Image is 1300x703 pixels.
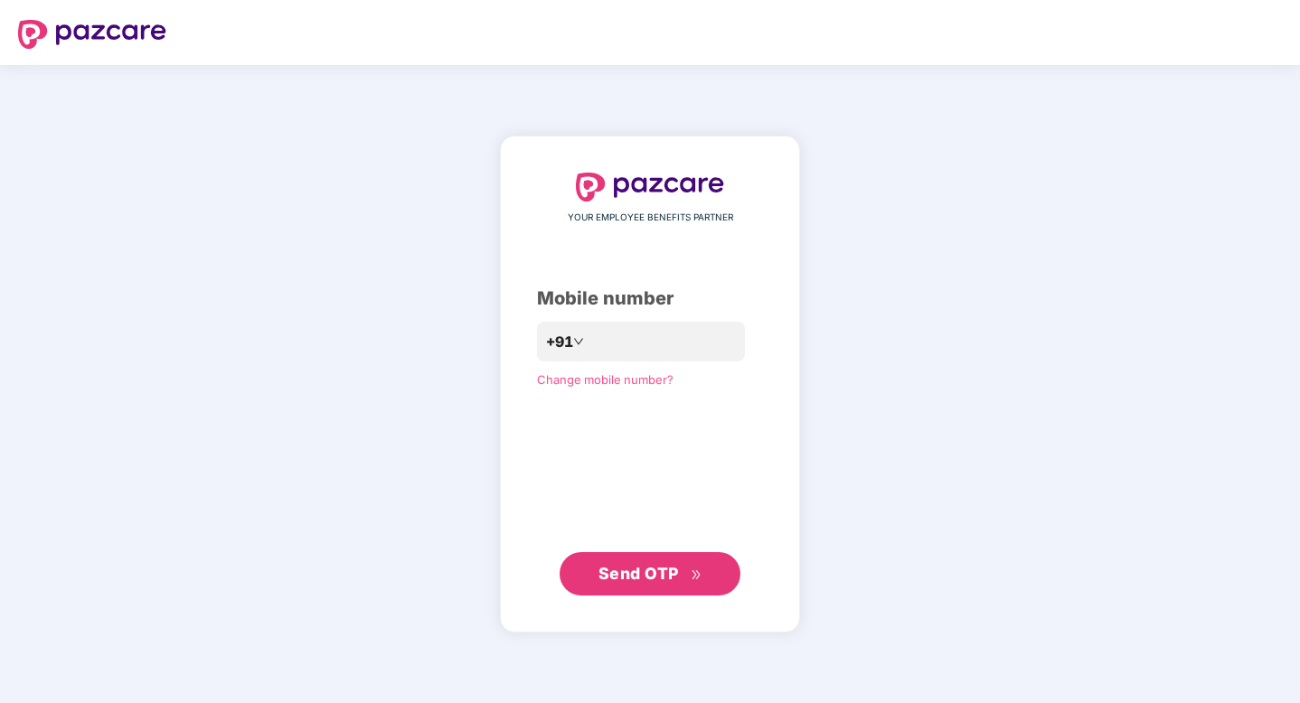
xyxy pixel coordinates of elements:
[18,20,166,49] img: logo
[598,564,679,583] span: Send OTP
[573,336,584,347] span: down
[560,552,740,595] button: Send OTPdouble-right
[568,211,733,225] span: YOUR EMPLOYEE BENEFITS PARTNER
[546,331,573,353] span: +91
[537,372,674,387] a: Change mobile number?
[691,569,702,581] span: double-right
[576,173,724,202] img: logo
[537,285,763,313] div: Mobile number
